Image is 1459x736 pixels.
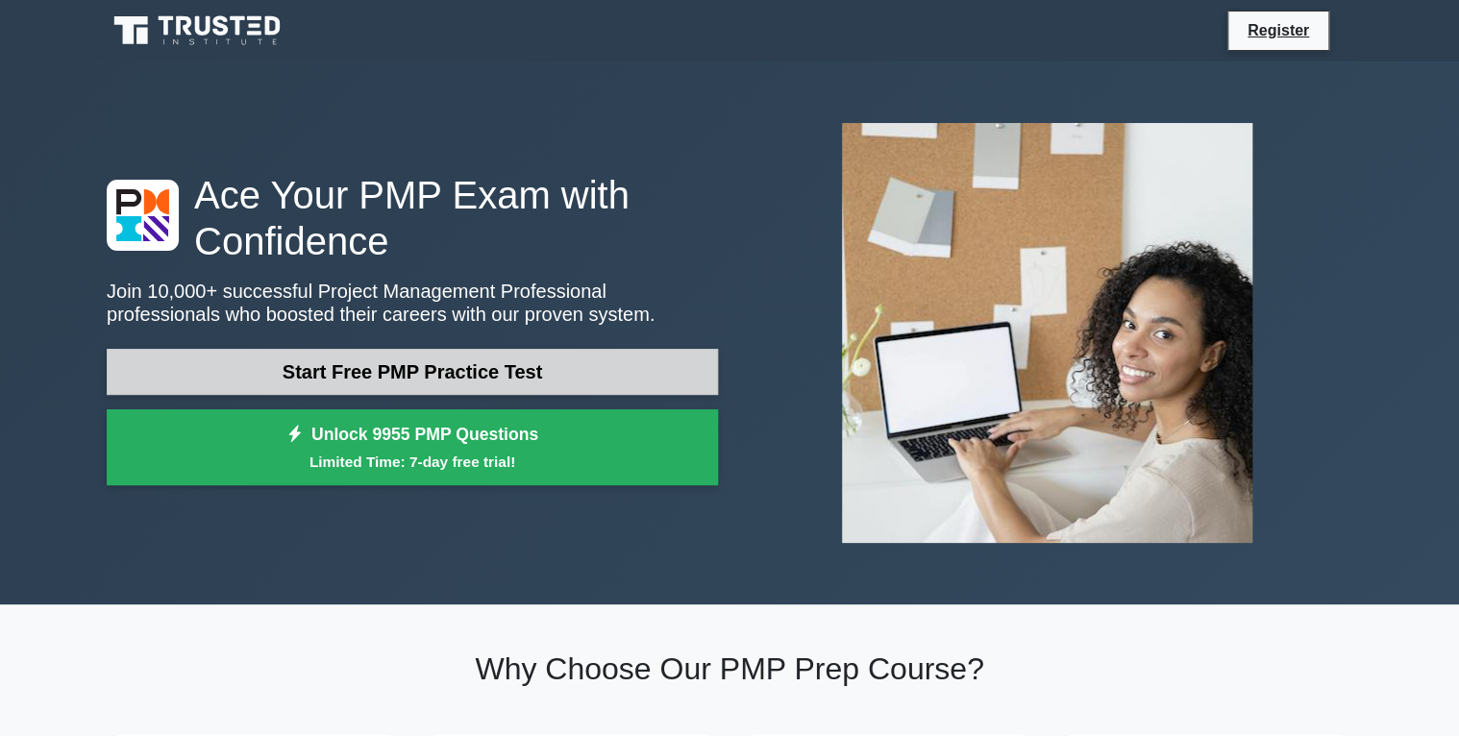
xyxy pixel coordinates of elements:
[131,451,694,473] small: Limited Time: 7-day free trial!
[107,650,1352,687] h2: Why Choose Our PMP Prep Course?
[107,172,718,264] h1: Ace Your PMP Exam with Confidence
[107,280,718,326] p: Join 10,000+ successful Project Management Professional professionals who boosted their careers w...
[107,409,718,486] a: Unlock 9955 PMP QuestionsLimited Time: 7-day free trial!
[1236,18,1321,42] a: Register
[107,349,718,395] a: Start Free PMP Practice Test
